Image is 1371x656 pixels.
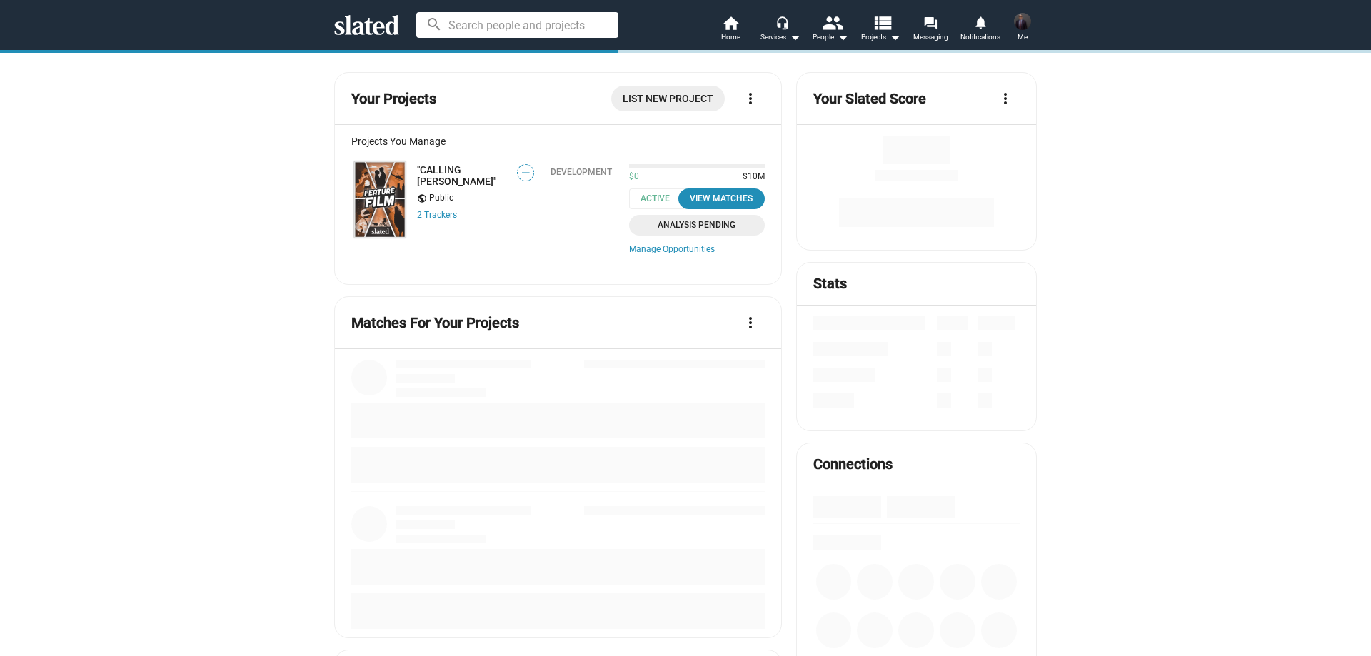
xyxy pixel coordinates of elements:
[1014,13,1031,30] img: James Marcus
[417,210,457,220] a: 2 Trackers
[623,86,713,111] span: List New Project
[755,14,805,46] button: Services
[913,29,948,46] span: Messaging
[834,29,851,46] mat-icon: arrow_drop_down
[351,136,765,147] div: Projects You Manage
[955,14,1005,46] a: Notifications
[872,12,893,33] mat-icon: view_list
[813,274,847,293] mat-card-title: Stats
[687,191,756,206] div: View Matches
[1018,29,1028,46] span: Me
[416,12,618,38] input: Search people and projects
[629,188,690,209] span: Active
[822,12,843,33] mat-icon: people
[960,29,1000,46] span: Notifications
[973,15,987,29] mat-icon: notifications
[417,164,508,187] a: "CALLING [PERSON_NAME]"
[518,166,533,180] span: —
[805,14,855,46] button: People
[775,16,788,29] mat-icon: headset_mic
[905,14,955,46] a: Messaging
[453,210,457,220] span: s
[629,215,765,236] a: Analysis Pending
[855,14,905,46] button: Projects
[760,29,800,46] div: Services
[722,14,739,31] mat-icon: home
[629,171,639,183] span: $0
[354,161,406,238] img: "CALLING CLEMENTE"
[861,29,900,46] span: Projects
[351,158,408,241] a: "CALLING CLEMENTE"
[1005,10,1040,47] button: James MarcusMe
[611,86,725,111] a: List New Project
[351,89,436,109] mat-card-title: Your Projects
[351,313,519,333] mat-card-title: Matches For Your Projects
[742,90,759,107] mat-icon: more_vert
[551,167,612,177] div: Development
[742,314,759,331] mat-icon: more_vert
[705,14,755,46] a: Home
[813,455,893,474] mat-card-title: Connections
[997,90,1014,107] mat-icon: more_vert
[429,193,453,204] span: Public
[813,29,848,46] div: People
[721,29,740,46] span: Home
[638,218,756,233] span: Analysis Pending
[886,29,903,46] mat-icon: arrow_drop_down
[923,16,937,29] mat-icon: forum
[737,171,765,183] span: $10M
[678,188,765,209] button: View Matches
[629,244,765,256] a: Manage Opportunities
[786,29,803,46] mat-icon: arrow_drop_down
[813,89,926,109] mat-card-title: Your Slated Score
